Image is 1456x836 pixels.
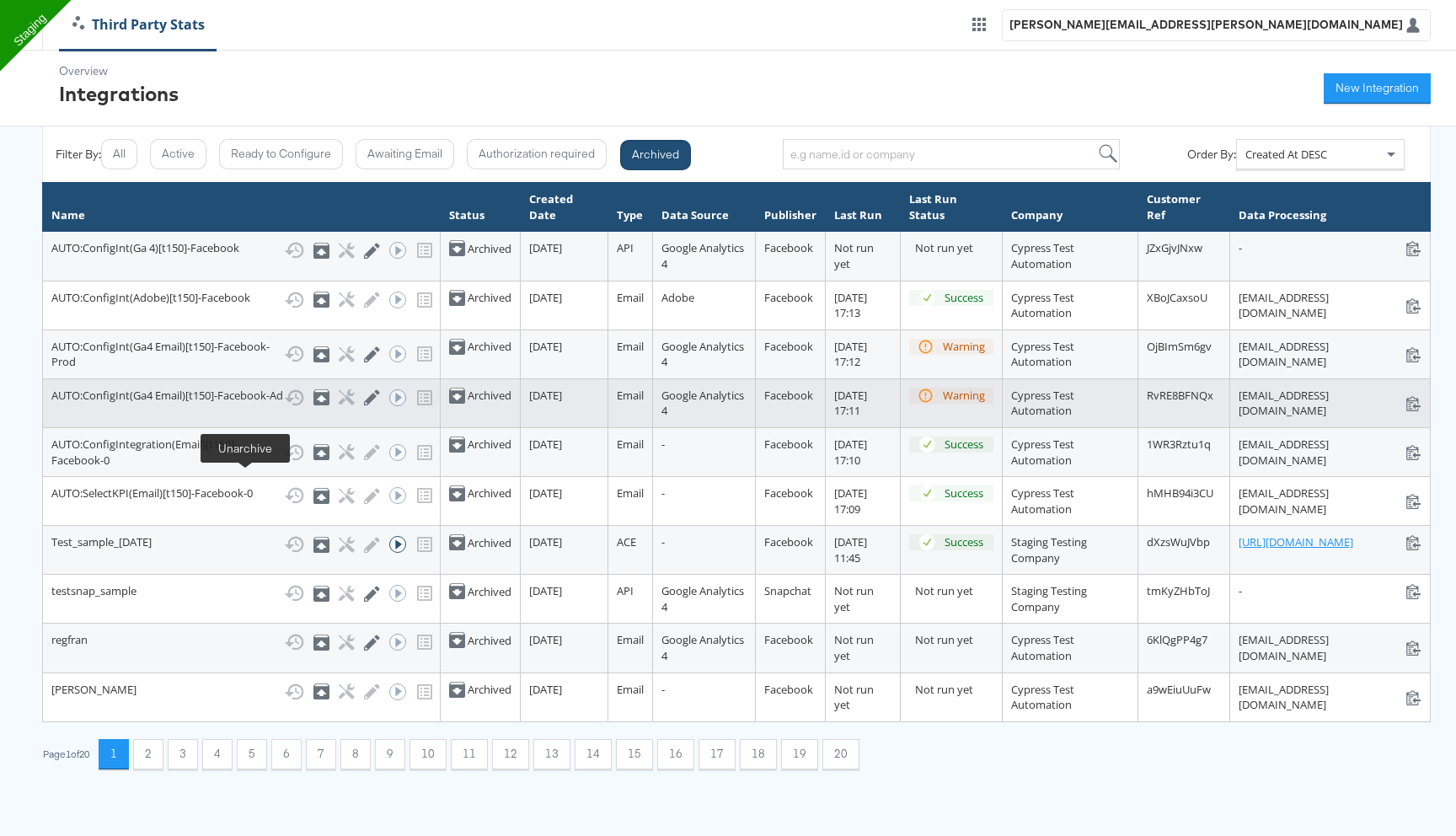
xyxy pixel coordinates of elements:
[1147,682,1211,697] span: a9wEiuUuFw
[468,485,511,501] div: Archived
[468,437,511,453] div: Archived
[51,534,431,555] div: Test_sample_[DATE]
[915,240,993,256] div: Not run yet
[133,739,163,769] button: 2
[1324,73,1431,104] button: New Integration
[51,437,431,468] div: AUTO:ConfigIntegration(Email)[t150]-Facebook-0
[51,682,431,702] div: [PERSON_NAME]
[1011,632,1074,663] span: Cypress Test Automation
[617,290,644,305] span: Email
[1011,290,1074,321] span: Cypress Test Automation
[608,183,652,232] th: Type
[467,139,607,169] button: Authorization required
[468,290,511,306] div: Archived
[59,79,179,108] div: Integrations
[150,139,206,169] button: Active
[901,183,1002,232] th: Last Run Status
[1230,183,1431,232] th: Data Processing
[945,290,983,306] div: Success
[617,240,634,255] span: API
[834,290,867,321] span: [DATE] 17:13
[1147,290,1207,305] span: XBoJCaxsoU
[617,682,644,697] span: Email
[617,632,644,647] span: Email
[781,739,818,769] button: 19
[764,583,811,598] span: Snapchat
[617,388,644,403] span: Email
[764,437,813,452] span: Facebook
[575,739,612,769] button: 14
[1147,583,1210,598] span: tmKyZHbToJ
[1011,583,1087,614] span: Staging Testing Company
[617,437,644,452] span: Email
[202,739,233,769] button: 4
[1138,183,1230,232] th: Customer Ref
[468,584,511,600] div: Archived
[306,739,336,769] button: 7
[51,632,431,652] div: regfran
[764,240,813,255] span: Facebook
[1011,534,1087,565] span: Staging Testing Company
[451,739,488,769] button: 11
[915,632,993,648] div: Not run yet
[468,633,511,649] div: Archived
[822,739,859,769] button: 20
[657,739,694,769] button: 16
[740,739,777,769] button: 18
[834,534,867,565] span: [DATE] 11:45
[468,535,511,551] div: Archived
[661,339,744,370] span: Google Analytics 4
[764,682,813,697] span: Facebook
[661,534,665,549] span: -
[764,632,813,647] span: Facebook
[1239,388,1421,419] div: [EMAIL_ADDRESS][DOMAIN_NAME]
[533,739,570,769] button: 13
[529,682,562,697] span: [DATE]
[1147,534,1210,549] span: dXzsWuJVbp
[1147,437,1211,452] span: 1WR3Rztu1q
[1147,632,1207,647] span: 6KlQgPP4g7
[1239,339,1421,370] div: [EMAIL_ADDRESS][DOMAIN_NAME]
[764,485,813,501] span: Facebook
[764,290,813,305] span: Facebook
[99,739,129,769] button: 1
[1011,485,1074,517] span: Cypress Test Automation
[340,739,371,769] button: 8
[375,739,405,769] button: 9
[825,183,901,232] th: Last Run
[1011,437,1074,468] span: Cypress Test Automation
[51,240,431,260] div: AUTO:ConfigInt(Ga 4)[t150]-Facebook
[1147,339,1212,354] span: OjBImSm6gv
[51,485,431,506] div: AUTO:SelectKPI(Email)[t150]-Facebook-0
[468,388,511,404] div: Archived
[699,739,736,769] button: 17
[661,240,744,271] span: Google Analytics 4
[529,240,562,255] span: [DATE]
[783,139,1120,169] input: e.g name,id or company
[1239,583,1421,599] div: -
[945,437,983,453] div: Success
[1239,534,1353,550] a: [URL][DOMAIN_NAME]
[661,437,665,452] span: -
[529,339,562,354] span: [DATE]
[945,485,983,501] div: Success
[529,437,562,452] span: [DATE]
[1147,485,1213,501] span: hMHB94i3CU
[1147,388,1213,403] span: RvRE8BFNQx
[1187,147,1236,163] div: Order By:
[661,485,665,501] span: -
[1011,388,1074,419] span: Cypress Test Automation
[834,388,867,419] span: [DATE] 17:11
[1245,147,1327,162] span: Created At DESC
[617,583,634,598] span: API
[943,339,985,355] div: Warning
[1011,339,1074,370] span: Cypress Test Automation
[1009,17,1403,33] div: [PERSON_NAME][EMAIL_ADDRESS][PERSON_NAME][DOMAIN_NAME]
[834,240,874,271] span: Not run yet
[56,147,101,163] div: Filter By:
[1239,485,1421,517] div: [EMAIL_ADDRESS][DOMAIN_NAME]
[661,632,744,663] span: Google Analytics 4
[521,183,608,232] th: Created Date
[834,485,867,517] span: [DATE] 17:09
[313,389,329,405] button: Unarchive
